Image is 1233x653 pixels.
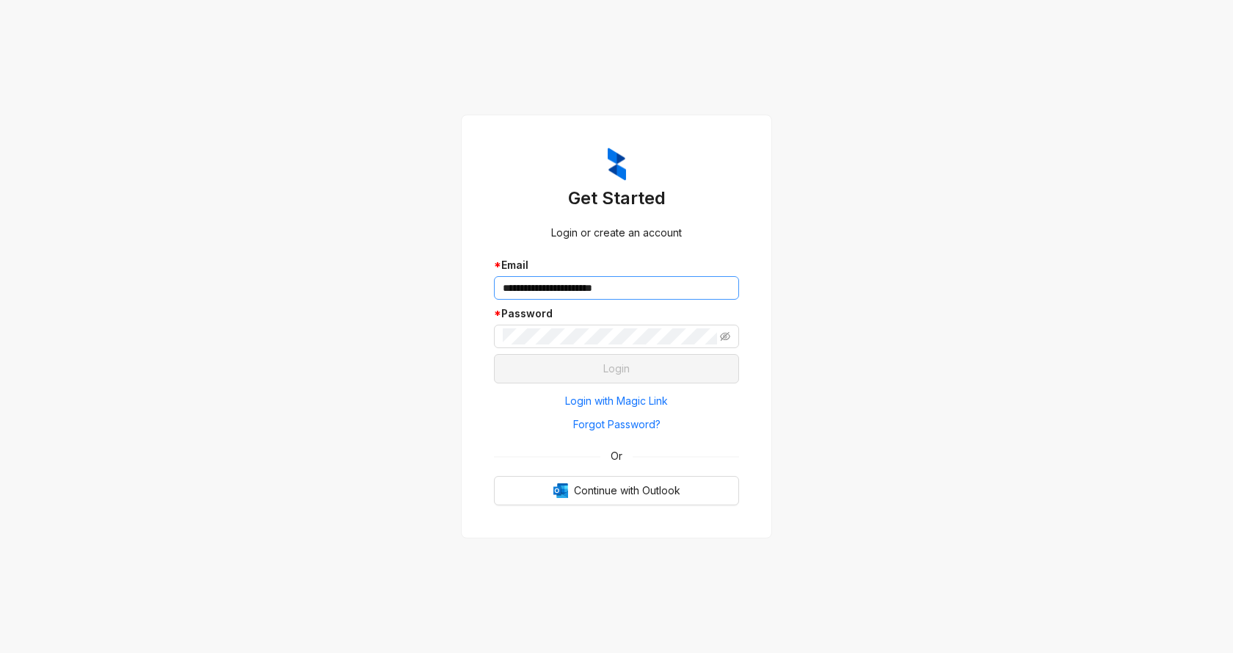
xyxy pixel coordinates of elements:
span: Continue with Outlook [574,483,680,499]
div: Email [494,257,739,273]
button: OutlookContinue with Outlook [494,476,739,505]
span: Or [600,448,633,464]
div: Login or create an account [494,225,739,241]
button: Forgot Password? [494,413,739,436]
img: ZumaIcon [608,148,626,181]
img: Outlook [553,483,568,498]
button: Login [494,354,739,383]
button: Login with Magic Link [494,389,739,413]
span: eye-invisible [720,331,730,342]
div: Password [494,306,739,322]
h3: Get Started [494,187,739,210]
span: Forgot Password? [573,416,661,433]
span: Login with Magic Link [565,393,668,409]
